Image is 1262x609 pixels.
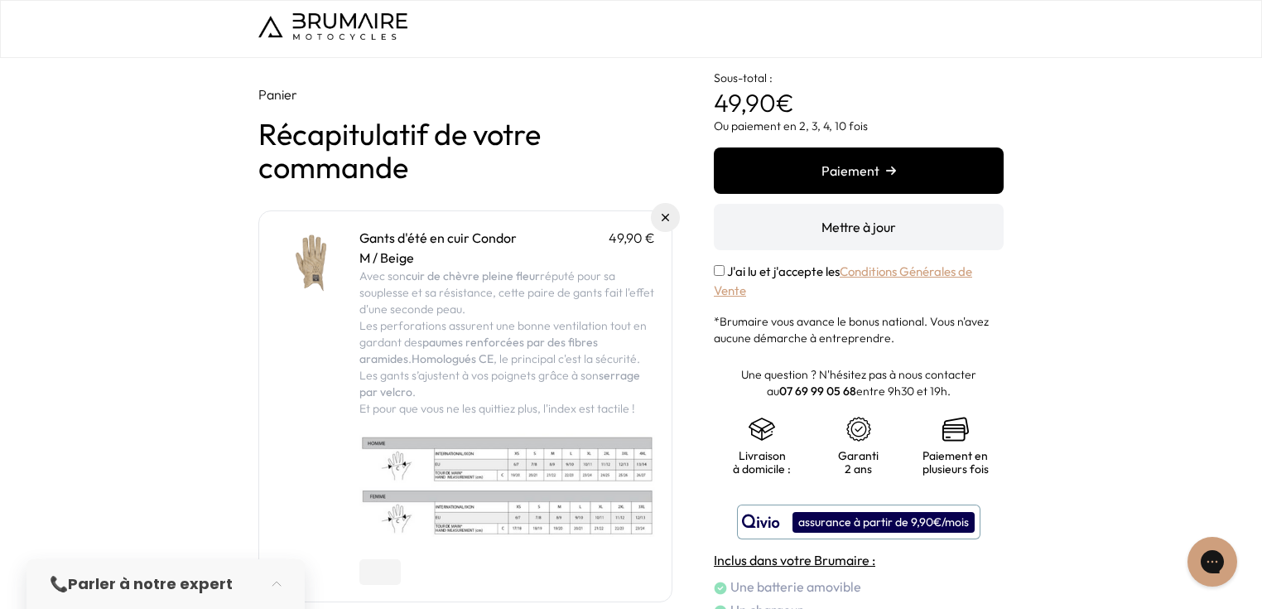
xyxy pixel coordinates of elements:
[792,512,975,533] div: assurance à partir de 9,90€/mois
[714,577,1004,597] li: Une batterie amovible
[359,400,655,417] p: Et pour que vous ne les quittiez plus, l'index est tactile !
[714,118,1004,134] p: Ou paiement en 2, 3, 4, 10 fois
[714,263,972,298] label: J'ai lu et j'accepte les
[412,351,494,366] strong: Homologués CE
[359,268,655,317] p: Avec son réputé pour sa souplesse et sa résistance, cette paire de gants fait l'effet d'une secon...
[827,449,891,476] p: Garanti 2 ans
[359,367,655,400] p: Les gants s’ajustent à vos poignets grâce à son .
[258,13,407,40] img: Logo de Brumaire
[714,263,972,298] a: Conditions Générales de Vente
[779,384,856,399] a: 07 69 99 05 68
[359,317,655,367] p: Les perforations assurent une bonne ventilation tout en gardant des . , le principal c'est la séc...
[662,214,669,221] img: Supprimer du panier
[714,582,727,595] img: check.png
[714,147,1004,194] button: Paiement
[749,416,775,442] img: shipping.png
[359,248,655,268] p: M / Beige
[714,70,773,85] span: Sous-total :
[714,204,1004,250] button: Mettre à jour
[258,118,672,184] h1: Récapitulatif de votre commande
[714,550,1004,570] h4: Inclus dans votre Brumaire :
[359,230,517,246] a: Gants d'été en cuir Condor
[258,85,672,104] p: Panier
[714,87,776,118] span: 49,90
[714,58,1004,118] p: €
[886,166,896,176] img: right-arrow.png
[714,366,1004,399] p: Une question ? N'hésitez pas à nous contacter au entre 9h30 et 19h.
[359,335,598,366] strong: paumes renforcées par des fibres aramides
[845,416,872,442] img: certificat-de-garantie.png
[730,449,794,476] p: Livraison à domicile :
[742,512,780,532] img: logo qivio
[1179,531,1245,592] iframe: Gorgias live chat messenger
[276,228,346,298] img: Gants d'été en cuir Condor - M / Beige
[942,416,969,442] img: credit-cards.png
[714,313,1004,346] p: *Brumaire vous avance le bonus national. Vous n'avez aucune démarche à entreprendre.
[609,228,655,248] p: 49,90 €
[922,449,989,476] p: Paiement en plusieurs fois
[737,505,980,539] button: assurance à partir de 9,90€/mois
[406,268,540,283] strong: cuir de chèvre pleine fleur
